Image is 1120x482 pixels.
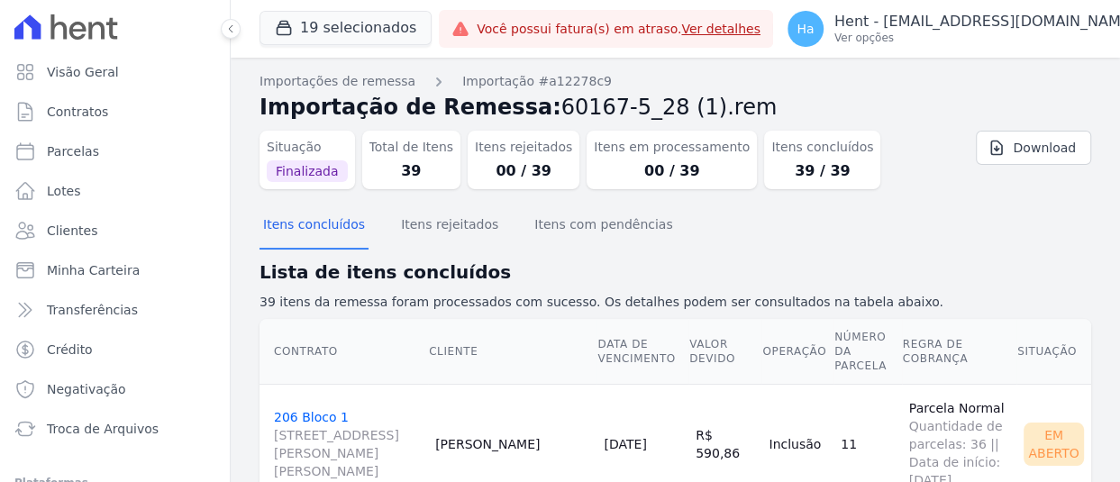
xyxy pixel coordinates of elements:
[561,95,778,120] span: 60167-5_28 (1).rem
[260,91,1091,123] h2: Importação de Remessa:
[771,160,873,182] dd: 39 / 39
[531,203,676,250] button: Itens com pendências
[475,160,572,182] dd: 00 / 39
[47,301,138,319] span: Transferências
[477,20,760,39] span: Você possui fatura(s) em atraso.
[260,293,1091,312] p: 39 itens da remessa foram processados com sucesso. Os detalhes podem ser consultados na tabela ab...
[7,292,223,328] a: Transferências
[7,252,223,288] a: Minha Carteira
[833,319,902,385] th: Número da Parcela
[47,103,108,121] span: Contratos
[260,72,1091,91] nav: Breadcrumb
[274,410,421,480] a: 206 Bloco 1[STREET_ADDRESS][PERSON_NAME][PERSON_NAME]
[797,23,814,35] span: Ha
[369,138,454,157] dt: Total de Itens
[761,319,833,385] th: Operação
[47,222,97,240] span: Clientes
[47,142,99,160] span: Parcelas
[771,138,873,157] dt: Itens concluídos
[260,319,428,385] th: Contrato
[681,22,760,36] a: Ver detalhes
[976,131,1091,165] a: Download
[47,261,140,279] span: Minha Carteira
[594,160,750,182] dd: 00 / 39
[267,138,348,157] dt: Situação
[369,160,454,182] dd: 39
[7,213,223,249] a: Clientes
[7,94,223,130] a: Contratos
[462,72,612,91] a: Importação #a12278c9
[260,203,369,250] button: Itens concluídos
[260,72,415,91] a: Importações de remessa
[47,63,119,81] span: Visão Geral
[47,420,159,438] span: Troca de Arquivos
[1024,423,1084,466] div: Em Aberto
[7,332,223,368] a: Crédito
[7,133,223,169] a: Parcelas
[7,173,223,209] a: Lotes
[596,319,688,385] th: Data de Vencimento
[260,259,1091,286] h2: Lista de itens concluídos
[428,319,596,385] th: Cliente
[260,11,432,45] button: 19 selecionados
[7,411,223,447] a: Troca de Arquivos
[7,54,223,90] a: Visão Geral
[7,371,223,407] a: Negativação
[397,203,502,250] button: Itens rejeitados
[274,426,421,480] span: [STREET_ADDRESS][PERSON_NAME][PERSON_NAME]
[594,138,750,157] dt: Itens em processamento
[902,319,1016,385] th: Regra de Cobrança
[267,160,348,182] span: Finalizada
[47,341,93,359] span: Crédito
[47,182,81,200] span: Lotes
[688,319,761,385] th: Valor devido
[475,138,572,157] dt: Itens rejeitados
[1016,319,1091,385] th: Situação
[47,380,126,398] span: Negativação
